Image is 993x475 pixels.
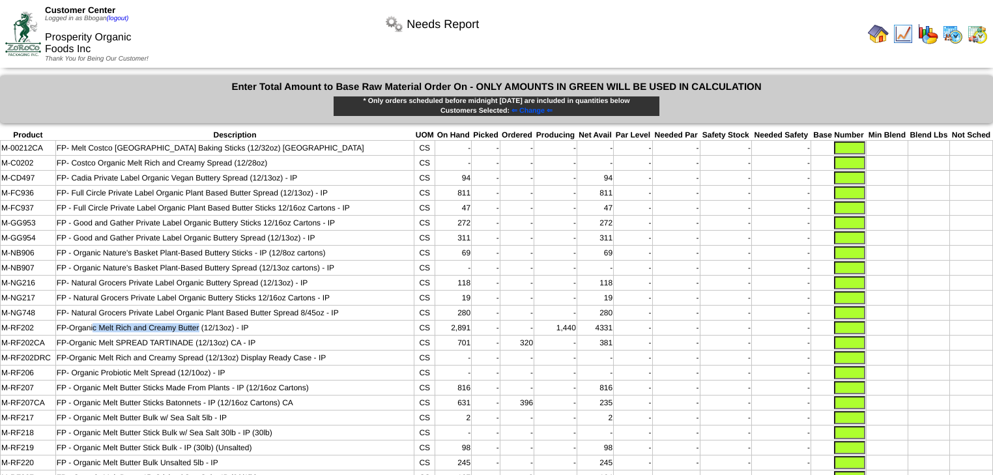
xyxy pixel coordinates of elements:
td: - [752,396,811,410]
td: - [752,351,811,366]
td: 245 [577,455,613,470]
td: 69 [435,246,472,261]
td: - [472,336,500,351]
td: M-GG953 [1,216,56,231]
td: 381 [577,336,613,351]
td: - [752,425,811,440]
td: - [752,291,811,306]
td: 118 [435,276,472,291]
th: Producing [534,130,577,141]
td: FP- Natural Grocers Private Label Organic Buttery Spread (12/13oz) - IP [55,276,414,291]
td: M-RF218 [1,425,56,440]
td: - [435,366,472,381]
th: Picked [472,130,500,141]
td: CS [414,276,435,291]
td: - [500,246,534,261]
td: - [577,366,613,381]
td: M-FC937 [1,201,56,216]
td: - [700,410,751,425]
td: - [752,306,811,321]
td: - [614,171,652,186]
td: CS [414,410,435,425]
td: FP - Good and Gather Private Label Organic Buttery Spread (12/13oz) - IP [55,231,414,246]
td: - [500,231,534,246]
td: FP - Full Circle Private Label Organic Plant Based Butter Sticks 12/16oz Cartons - IP [55,201,414,216]
td: - [652,366,700,381]
td: - [614,261,652,276]
td: - [472,246,500,261]
td: - [500,261,534,276]
td: - [472,351,500,366]
td: - [472,396,500,410]
td: - [700,291,751,306]
td: - [652,186,700,201]
td: 19 [435,291,472,306]
td: - [534,336,577,351]
td: - [472,425,500,440]
td: FP- Natural Grocers Private Label Organic Plant Based Butter Spread 8/45oz - IP [55,306,414,321]
th: Not Sched [950,130,993,141]
th: Net Avail [577,130,613,141]
td: - [500,410,534,425]
td: - [752,410,811,425]
td: - [472,440,500,455]
td: - [472,231,500,246]
td: FP - Organic Melt Butter Sticks Made From Plants - IP (12/16oz Cartons) [55,381,414,396]
td: - [534,455,577,470]
td: - [534,351,577,366]
td: - [577,156,613,171]
td: - [614,440,652,455]
td: CS [414,306,435,321]
td: - [435,351,472,366]
td: - [500,141,534,156]
td: - [500,306,534,321]
td: - [472,381,500,396]
td: FP - Good and Gather Private Label Organic Buttery Sticks 12/16oz Cartons - IP [55,216,414,231]
th: On Hand [435,130,472,141]
span: Logged in as Bbogan [45,15,128,22]
td: - [472,366,500,381]
td: - [700,231,751,246]
td: CS [414,351,435,366]
td: - [614,141,652,156]
td: CS [414,216,435,231]
td: CS [414,321,435,336]
td: - [700,261,751,276]
span: Customer Center [45,5,115,15]
img: home.gif [868,23,889,44]
td: FP - Natural Grocers Private Label Organic Buttery Sticks 12/16oz Cartons - IP [55,291,414,306]
td: - [500,381,534,396]
td: CS [414,336,435,351]
td: - [752,455,811,470]
td: M-RF207 [1,381,56,396]
td: CS [414,231,435,246]
td: M-GG954 [1,231,56,246]
td: - [614,306,652,321]
td: - [534,141,577,156]
th: Blend Lbs [908,130,949,141]
td: - [435,261,472,276]
td: - [534,276,577,291]
td: - [652,246,700,261]
td: - [614,246,652,261]
td: - [752,261,811,276]
td: CS [414,396,435,410]
td: CS [414,171,435,186]
td: M-C0202 [1,156,56,171]
td: - [652,321,700,336]
td: - [614,276,652,291]
td: M-FC936 [1,186,56,201]
td: 2,891 [435,321,472,336]
td: 280 [577,306,613,321]
td: - [614,321,652,336]
td: 4331 [577,321,613,336]
td: - [652,396,700,410]
td: - [534,396,577,410]
td: M-NB906 [1,246,56,261]
td: - [500,321,534,336]
td: - [472,216,500,231]
td: - [700,381,751,396]
td: - [700,396,751,410]
td: - [652,156,700,171]
td: CS [414,440,435,455]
